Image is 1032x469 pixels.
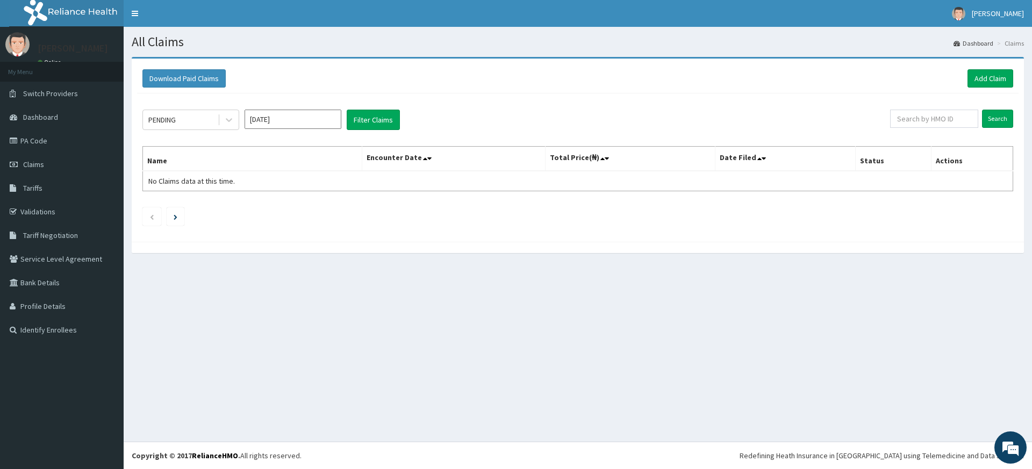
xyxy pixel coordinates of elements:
[23,112,58,122] span: Dashboard
[38,44,108,53] p: [PERSON_NAME]
[952,7,965,20] img: User Image
[148,176,235,186] span: No Claims data at this time.
[142,69,226,88] button: Download Paid Claims
[132,451,240,460] strong: Copyright © 2017 .
[740,450,1024,461] div: Redefining Heath Insurance in [GEOGRAPHIC_DATA] using Telemedicine and Data Science!
[23,89,78,98] span: Switch Providers
[890,110,978,128] input: Search by HMO ID
[715,147,855,171] th: Date Filed
[994,39,1024,48] li: Claims
[967,69,1013,88] a: Add Claim
[38,59,63,66] a: Online
[23,183,42,193] span: Tariffs
[972,9,1024,18] span: [PERSON_NAME]
[132,35,1024,49] h1: All Claims
[23,160,44,169] span: Claims
[23,230,78,240] span: Tariff Negotiation
[982,110,1013,128] input: Search
[174,212,177,221] a: Next page
[5,32,30,56] img: User Image
[149,212,154,221] a: Previous page
[362,147,545,171] th: Encounter Date
[545,147,715,171] th: Total Price(₦)
[148,114,176,125] div: PENDING
[855,147,931,171] th: Status
[245,110,341,129] input: Select Month and Year
[931,147,1013,171] th: Actions
[192,451,238,460] a: RelianceHMO
[954,39,993,48] a: Dashboard
[124,442,1032,469] footer: All rights reserved.
[347,110,400,130] button: Filter Claims
[143,147,362,171] th: Name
